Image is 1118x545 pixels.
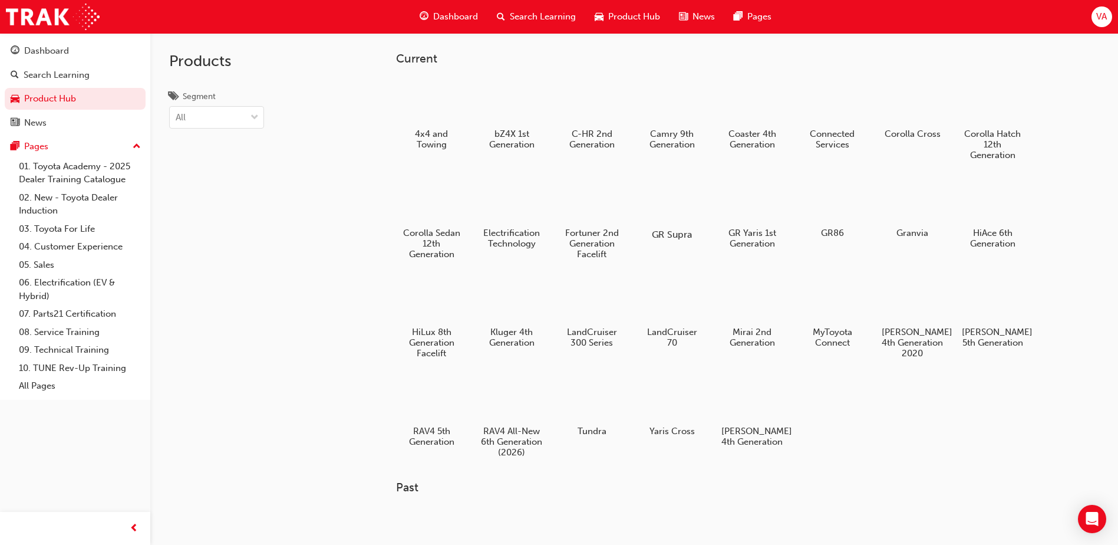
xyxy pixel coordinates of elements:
[721,426,783,447] h5: [PERSON_NAME] 4th Generation
[133,139,141,155] span: up-icon
[639,229,705,240] h5: GR Supra
[721,327,783,348] h5: Mirai 2nd Generation
[5,136,146,157] button: Pages
[396,52,1066,65] h3: Current
[396,372,467,451] a: RAV4 5th Generation
[14,305,146,323] a: 07. Parts21 Certification
[802,327,863,348] h5: MyToyota Connect
[561,327,623,348] h5: LandCruiser 300 Series
[717,75,787,154] a: Coaster 4th Generation
[641,426,703,436] h5: Yaris Cross
[14,157,146,189] a: 01. Toyota Academy - 2025 Dealer Training Catalogue
[877,174,948,242] a: Granvia
[183,91,216,103] div: Segment
[717,273,787,352] a: Mirai 2nd Generation
[882,129,944,139] h5: Corolla Cross
[882,228,944,238] h5: Granvia
[5,38,146,136] button: DashboardSearch LearningProduct HubNews
[636,174,707,242] a: GR Supra
[14,189,146,220] a: 02. New - Toyota Dealer Induction
[585,5,670,29] a: car-iconProduct Hub
[14,323,146,342] a: 08. Service Training
[510,10,576,24] span: Search Learning
[561,129,623,150] h5: C-HR 2nd Generation
[797,174,868,242] a: GR86
[396,273,467,363] a: HiLux 8th Generation Facelift
[250,110,259,126] span: down-icon
[556,372,627,441] a: Tundra
[481,129,543,150] h5: bZ4X 1st Generation
[561,228,623,260] h5: Fortuner 2nd Generation Facelift
[14,341,146,359] a: 09. Technical Training
[433,10,478,24] span: Dashboard
[11,46,19,57] span: guage-icon
[957,75,1028,165] a: Corolla Hatch 12th Generation
[692,10,715,24] span: News
[11,94,19,104] span: car-icon
[401,228,463,260] h5: Corolla Sedan 12th Generation
[24,116,47,130] div: News
[396,75,467,154] a: 4x4 and Towing
[5,40,146,62] a: Dashboard
[5,64,146,86] a: Search Learning
[717,174,787,253] a: GR Yaris 1st Generation
[5,88,146,110] a: Product Hub
[957,174,1028,253] a: HiAce 6th Generation
[14,220,146,238] a: 03. Toyota For Life
[721,129,783,150] h5: Coaster 4th Generation
[420,9,428,24] span: guage-icon
[481,228,543,249] h5: Electrification Technology
[476,273,547,352] a: Kluger 4th Generation
[176,111,186,124] div: All
[797,273,868,352] a: MyToyota Connect
[877,75,948,143] a: Corolla Cross
[962,129,1024,160] h5: Corolla Hatch 12th Generation
[169,52,264,71] h2: Products
[962,228,1024,249] h5: HiAce 6th Generation
[5,112,146,134] a: News
[802,228,863,238] h5: GR86
[636,273,707,352] a: LandCruiser 70
[487,5,585,29] a: search-iconSearch Learning
[401,426,463,447] h5: RAV4 5th Generation
[410,5,487,29] a: guage-iconDashboard
[11,142,19,152] span: pages-icon
[396,174,467,264] a: Corolla Sedan 12th Generation
[476,174,547,253] a: Electrification Technology
[401,327,463,359] h5: HiLux 8th Generation Facelift
[1096,10,1107,24] span: VA
[882,327,944,359] h5: [PERSON_NAME] 4th Generation 2020
[561,426,623,436] h5: Tundra
[734,9,743,24] span: pages-icon
[670,5,724,29] a: news-iconNews
[14,274,146,305] a: 06. Electrification (EV & Hybrid)
[14,359,146,377] a: 10. TUNE Rev-Up Training
[962,327,1024,348] h5: [PERSON_NAME] 5th Generation
[556,75,627,154] a: C-HR 2nd Generation
[802,129,863,150] h5: Connected Services
[1078,505,1106,533] div: Open Intercom Messenger
[14,377,146,395] a: All Pages
[476,75,547,154] a: bZ4X 1st Generation
[747,10,771,24] span: Pages
[724,5,781,29] a: pages-iconPages
[636,372,707,441] a: Yaris Cross
[11,118,19,129] span: news-icon
[641,129,703,150] h5: Camry 9th Generation
[481,327,543,348] h5: Kluger 4th Generation
[476,372,547,462] a: RAV4 All-New 6th Generation (2026)
[497,9,505,24] span: search-icon
[24,68,90,82] div: Search Learning
[130,521,138,536] span: prev-icon
[169,92,178,103] span: tags-icon
[721,228,783,249] h5: GR Yaris 1st Generation
[6,4,100,30] img: Trak
[608,10,660,24] span: Product Hub
[24,140,48,153] div: Pages
[636,75,707,154] a: Camry 9th Generation
[14,256,146,274] a: 05. Sales
[11,70,19,81] span: search-icon
[957,273,1028,352] a: [PERSON_NAME] 5th Generation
